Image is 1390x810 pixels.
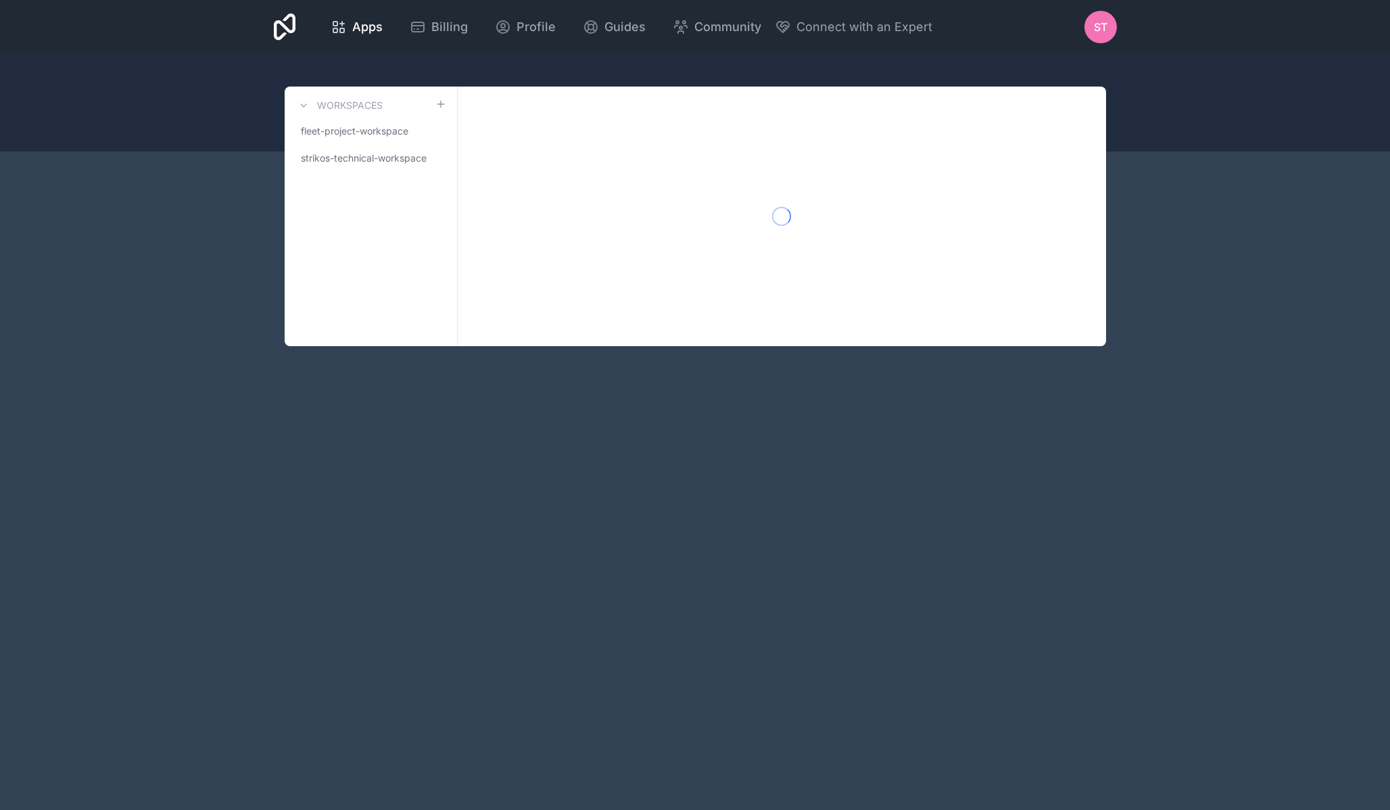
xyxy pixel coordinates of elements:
span: Billing [431,18,468,37]
a: Community [662,12,772,42]
span: Community [694,18,761,37]
a: Apps [320,12,393,42]
a: Guides [572,12,656,42]
button: Connect with an Expert [775,18,932,37]
span: ST [1094,19,1107,35]
span: fleet-project-workspace [301,124,408,138]
span: Guides [604,18,646,37]
a: Workspaces [295,97,383,114]
span: Connect with an Expert [796,18,932,37]
a: Billing [399,12,479,42]
span: Profile [517,18,556,37]
a: fleet-project-workspace [295,119,446,143]
span: strikos-technical-workspace [301,151,427,165]
h3: Workspaces [317,99,383,112]
a: strikos-technical-workspace [295,146,446,170]
a: Profile [484,12,567,42]
span: Apps [352,18,383,37]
